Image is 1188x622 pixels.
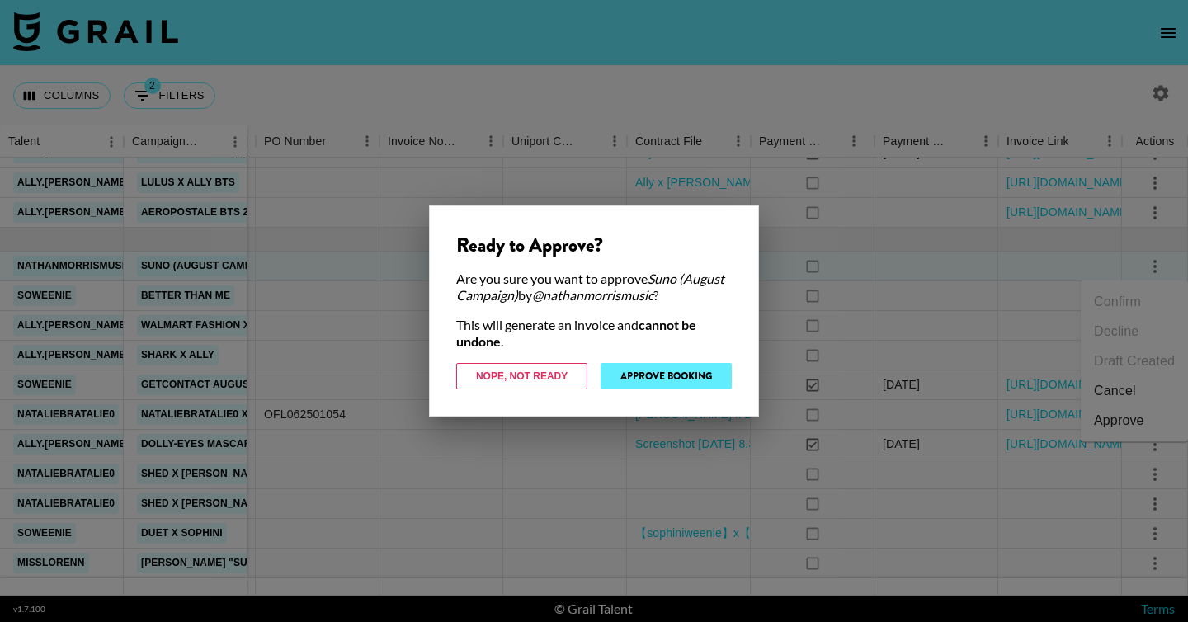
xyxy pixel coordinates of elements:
strong: cannot be undone [456,317,696,349]
div: Ready to Approve? [456,233,732,257]
button: Approve Booking [601,363,732,389]
button: Nope, Not Ready [456,363,587,389]
em: @ nathanmorrismusic [532,287,653,303]
div: Are you sure you want to approve by ? [456,271,732,304]
div: This will generate an invoice and . [456,317,732,350]
em: Suno (August Campaign) [456,271,724,303]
